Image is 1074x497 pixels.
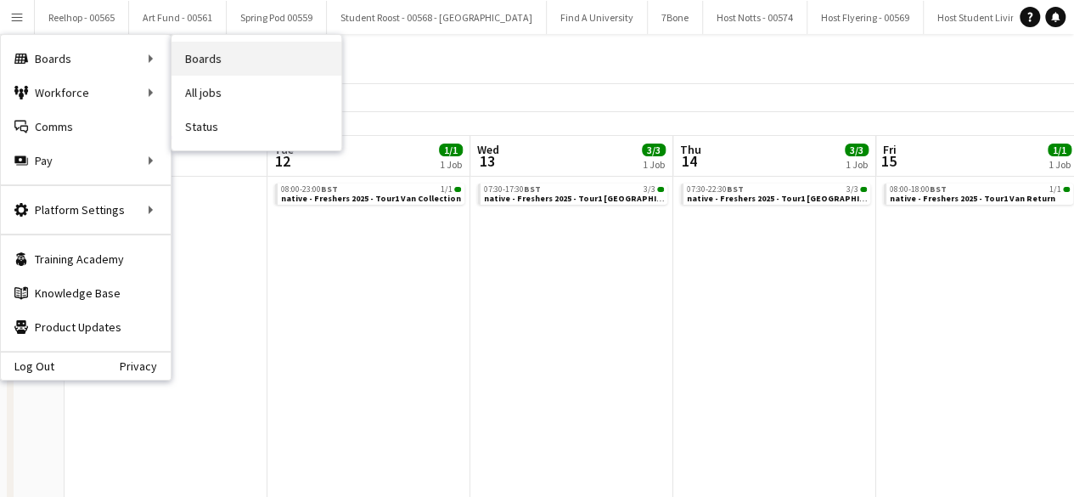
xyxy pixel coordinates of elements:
span: 08:00-23:00 [281,185,338,194]
span: 3/3 [860,187,867,192]
button: Host Notts - 00574 [703,1,807,34]
span: 3/3 [845,144,869,156]
span: 1/1 [1049,185,1061,194]
button: Find A University [547,1,648,34]
button: 7Bone [648,1,703,34]
button: Art Fund - 00561 [129,1,227,34]
a: Privacy [120,359,171,373]
span: native - Freshers 2025 - Tour1 Glasgow [484,193,689,204]
button: Student Roost - 00568 - [GEOGRAPHIC_DATA] [327,1,547,34]
span: native - Freshers 2025 - Tour1 Glasgow [687,193,892,204]
a: Training Academy [1,242,171,276]
a: 07:30-22:30BST3/3native - Freshers 2025 - Tour1 [GEOGRAPHIC_DATA] [687,184,867,203]
span: 3/3 [644,185,655,194]
span: 3/3 [846,185,858,194]
a: 07:30-17:30BST3/3native - Freshers 2025 - Tour1 [GEOGRAPHIC_DATA] [484,184,664,203]
div: Workforce [1,76,171,110]
div: 07:30-22:30BST3/3native - Freshers 2025 - Tour1 [GEOGRAPHIC_DATA] [680,184,870,208]
span: 15 [880,151,897,171]
span: BST [524,184,541,195]
span: 1/1 [454,187,461,192]
a: All jobs [172,76,341,110]
a: Knowledge Base [1,276,171,310]
a: Comms [1,110,171,144]
span: 12 [272,151,294,171]
span: 08:00-18:00 [890,185,947,194]
span: 1/1 [441,185,453,194]
div: 07:30-17:30BST3/3native - Freshers 2025 - Tour1 [GEOGRAPHIC_DATA] [477,184,667,208]
span: 1/1 [439,144,463,156]
span: 1/1 [1048,144,1071,156]
button: Spring Pod 00559 [227,1,327,34]
a: Status [172,110,341,144]
div: Boards [1,42,171,76]
span: BST [727,184,744,195]
span: 14 [678,151,701,171]
a: 08:00-23:00BST1/1native - Freshers 2025 - Tour1 Van Collection [281,184,461,203]
span: BST [321,184,338,195]
button: Reelhop - 00565 [35,1,129,34]
span: 3/3 [657,187,664,192]
span: 1/1 [1063,187,1070,192]
div: 1 Job [1049,158,1071,171]
div: 1 Job [440,158,462,171]
span: BST [930,184,947,195]
a: Product Updates [1,310,171,344]
div: 08:00-18:00BST1/1native - Freshers 2025 - Tour1 Van Return [883,184,1073,208]
a: Boards [172,42,341,76]
div: 1 Job [846,158,868,171]
div: Platform Settings [1,193,171,227]
span: Wed [477,142,499,157]
div: 08:00-23:00BST1/1native - Freshers 2025 - Tour1 Van Collection [274,184,464,208]
button: Host Flyering - 00569 [807,1,924,34]
span: 07:30-17:30 [484,185,541,194]
a: 08:00-18:00BST1/1native - Freshers 2025 - Tour1 Van Return [890,184,1070,203]
span: Fri [883,142,897,157]
a: Log Out [1,359,54,373]
span: native - Freshers 2025 - Tour1 Van Collection [281,193,461,204]
button: Host Student Living 00547 [924,1,1063,34]
span: 3/3 [642,144,666,156]
div: 1 Job [643,158,665,171]
span: native - Freshers 2025 - Tour1 Van Return [890,193,1055,204]
div: Pay [1,144,171,178]
span: 13 [475,151,499,171]
span: 07:30-22:30 [687,185,744,194]
span: Thu [680,142,701,157]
